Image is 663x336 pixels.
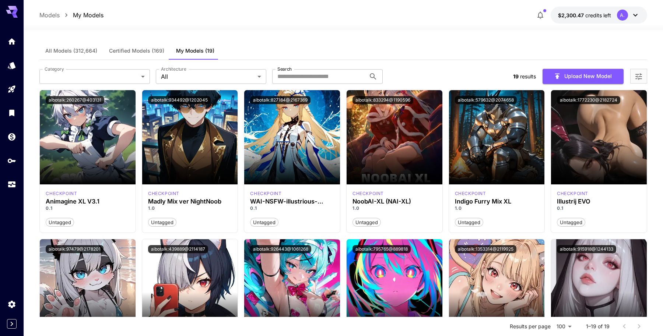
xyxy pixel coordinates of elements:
[543,69,624,84] button: Upload New Model
[557,217,585,227] button: Untagged
[7,300,16,309] div: Settings
[558,12,585,18] span: $2,300.47
[46,96,104,104] button: aibotalk:260267@403131
[109,47,164,54] span: Certified Models (169)
[148,190,179,197] div: SDXL 1.0
[617,10,628,21] div: A.
[557,219,585,226] span: Untagged
[352,96,413,104] button: aibotalk:833294@1190596
[513,73,519,79] span: 19
[554,321,574,332] div: 100
[455,190,486,197] p: checkpoint
[46,190,77,197] p: checkpoint
[46,219,74,226] span: Untagged
[148,219,176,226] span: Untagged
[250,198,334,205] h3: WAI-NSFW-illustrious-SDXL-v15.0
[352,198,436,205] h3: NoobAI-XL (NAI-XL)
[46,217,74,227] button: Untagged
[39,11,104,20] nav: breadcrumb
[45,66,64,72] label: Category
[586,323,610,330] p: 1–19 of 19
[352,190,384,197] div: SDXL 1.0
[250,219,278,226] span: Untagged
[7,319,17,329] button: Expand sidebar
[277,66,292,72] label: Search
[353,219,380,226] span: Untagged
[46,190,77,197] div: SDXL 1.0
[557,190,588,197] div: SDXL 1.0
[250,205,334,212] p: 0.1
[558,11,611,19] div: $2,300.46689
[510,323,551,330] p: Results per page
[250,190,281,197] div: SDXL 1.0
[455,219,483,226] span: Untagged
[73,11,104,20] a: My Models
[176,47,214,54] span: My Models (19)
[250,217,278,227] button: Untagged
[250,96,311,104] button: aibotalk:827184@2167369
[557,198,641,205] h3: Illustrij EVO
[7,61,16,70] div: Models
[161,66,186,72] label: Architecture
[148,245,208,253] button: aibotalk:439889@2114187
[250,245,311,253] button: aibotalk:926443@1061268
[39,11,60,20] a: Models
[7,180,16,189] div: Usage
[45,47,97,54] span: All Models (312,664)
[7,85,16,94] div: Playground
[455,198,539,205] h3: Indigo Furry Mix XL
[161,72,255,81] span: All
[148,198,232,205] h3: Madly Mix ver NightNoob
[46,205,130,212] p: 0.1
[352,205,436,212] p: 1.0
[585,12,611,18] span: credits left
[352,245,411,253] button: aibotalk:795765@889818
[148,190,179,197] p: checkpoint
[455,205,539,212] p: 1.0
[7,37,16,46] div: Home
[7,132,16,141] div: Wallet
[148,96,211,104] button: aibotalk:934492@1202045
[634,72,643,81] button: Open more filters
[7,108,16,117] div: Library
[455,245,516,253] button: aibotalk:1353314@2119925
[148,205,232,212] p: 1.0
[352,217,381,227] button: Untagged
[557,205,641,212] p: 0.1
[455,190,486,197] div: SDXL 1.0
[46,245,104,253] button: aibotalk:97479@2178201
[557,245,616,253] button: aibotalk:915918@1244133
[557,190,588,197] p: checkpoint
[455,96,517,104] button: aibotalk:579632@2074658
[46,198,130,205] h3: Animagine XL V3.1
[7,156,16,165] div: API Keys
[557,96,620,104] button: aibotalk:1772230@2182724
[455,217,483,227] button: Untagged
[250,190,281,197] p: checkpoint
[352,190,384,197] p: checkpoint
[520,73,536,79] span: results
[551,7,647,24] button: $2,300.46689A.
[148,217,176,227] button: Untagged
